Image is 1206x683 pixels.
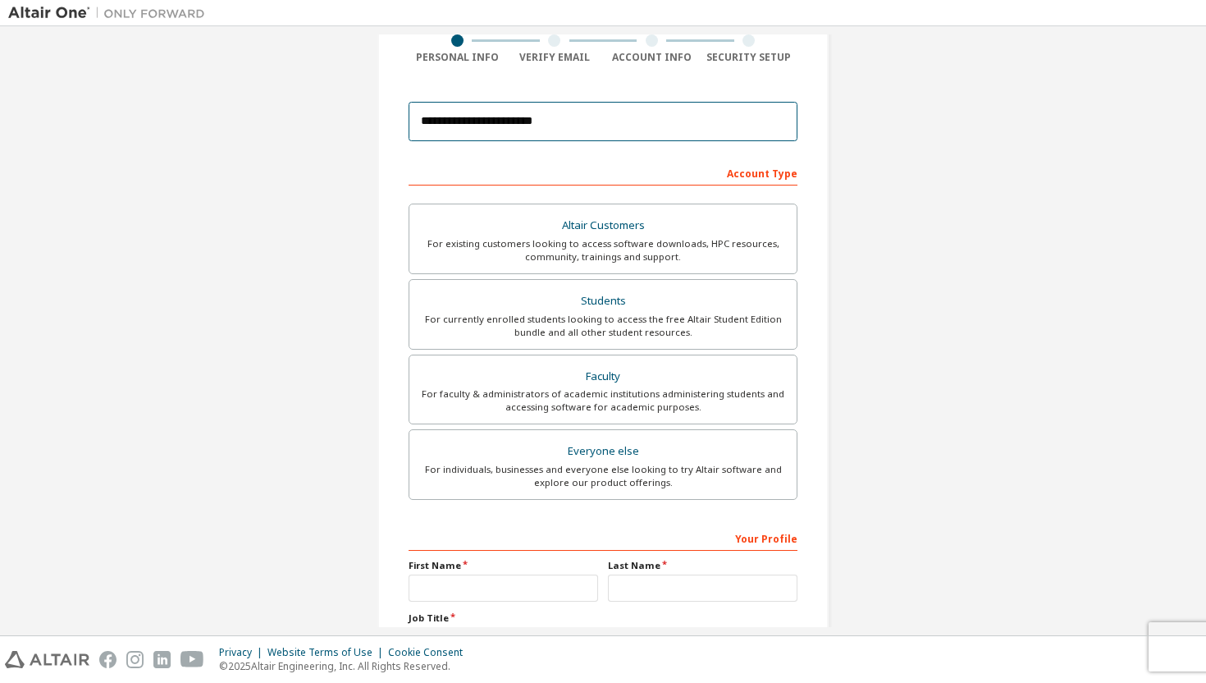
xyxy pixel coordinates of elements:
div: Website Terms of Use [267,646,388,659]
img: linkedin.svg [153,651,171,668]
div: For currently enrolled students looking to access the free Altair Student Edition bundle and all ... [419,313,787,339]
div: Personal Info [409,51,506,64]
div: Cookie Consent [388,646,473,659]
div: Account Info [603,51,701,64]
img: altair_logo.svg [5,651,89,668]
div: For existing customers looking to access software downloads, HPC resources, community, trainings ... [419,237,787,264]
p: © 2025 Altair Engineering, Inc. All Rights Reserved. [219,659,473,673]
div: Verify Email [506,51,604,64]
img: instagram.svg [126,651,144,668]
div: Privacy [219,646,267,659]
label: Job Title [409,612,797,625]
div: Altair Customers [419,214,787,237]
label: Last Name [608,559,797,572]
div: Students [419,290,787,313]
div: For faculty & administrators of academic institutions administering students and accessing softwa... [419,387,787,414]
img: youtube.svg [180,651,204,668]
div: Your Profile [409,525,797,551]
div: Everyone else [419,440,787,463]
label: First Name [409,559,598,572]
div: For individuals, businesses and everyone else looking to try Altair software and explore our prod... [419,463,787,489]
div: Security Setup [701,51,798,64]
div: Faculty [419,365,787,388]
div: Account Type [409,159,797,186]
img: Altair One [8,5,213,21]
img: facebook.svg [99,651,116,668]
